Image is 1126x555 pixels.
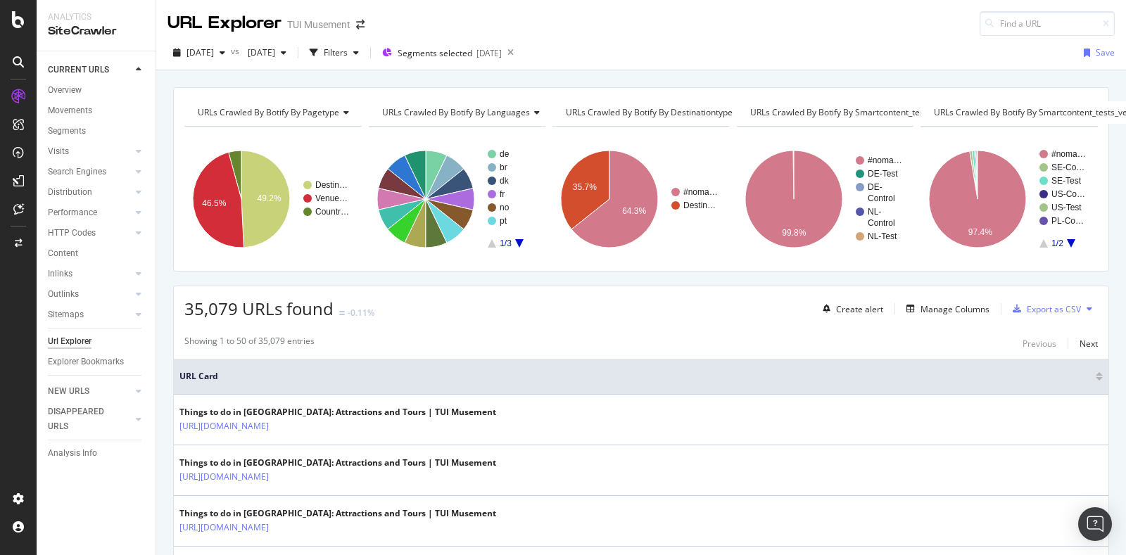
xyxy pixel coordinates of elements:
[921,303,989,315] div: Manage Columns
[817,298,883,320] button: Create alert
[184,335,315,352] div: Showing 1 to 50 of 35,079 entries
[566,106,733,118] span: URLs Crawled By Botify By destinationtype
[901,300,989,317] button: Manage Columns
[48,103,146,118] a: Movements
[48,23,144,39] div: SiteCrawler
[1078,507,1112,541] div: Open Intercom Messenger
[868,182,883,192] text: DE-
[868,155,902,165] text: #noma…
[48,307,84,322] div: Sitemaps
[48,404,119,434] div: DISAPPEARED URLS
[868,193,895,203] text: Control
[1051,176,1082,186] text: SE-Test
[48,334,91,349] div: Url Explorer
[552,138,727,260] svg: A chart.
[48,11,144,23] div: Analytics
[48,165,132,179] a: Search Engines
[1078,42,1115,64] button: Save
[1051,149,1086,159] text: #noma…
[258,193,281,203] text: 49.2%
[48,124,146,139] a: Segments
[1051,189,1085,199] text: US-Co…
[48,246,146,261] a: Content
[179,457,496,469] div: Things to do in [GEOGRAPHIC_DATA]: Attractions and Tours | TUI Musement
[287,18,350,32] div: TUI Musement
[231,45,242,57] span: vs
[398,47,472,59] span: Segments selected
[500,238,512,248] text: 1/3
[179,507,496,520] div: Things to do in [GEOGRAPHIC_DATA]: Attractions and Tours | TUI Musement
[500,162,507,172] text: br
[1051,162,1084,172] text: SE-Co…
[179,521,269,535] a: [URL][DOMAIN_NAME]
[48,226,96,241] div: HTTP Codes
[500,189,505,199] text: fr
[1023,338,1056,350] div: Previous
[1080,338,1098,350] div: Next
[167,11,281,35] div: URL Explorer
[304,42,365,64] button: Filters
[242,42,292,64] button: [DATE]
[48,287,79,302] div: Outlinks
[683,187,718,197] text: #noma…
[184,297,334,320] span: 35,079 URLs found
[868,218,895,228] text: Control
[382,106,530,118] span: URLs Crawled By Botify By languages
[339,311,345,315] img: Equal
[48,355,124,369] div: Explorer Bookmarks
[242,46,275,58] span: 2025 Sep. 5th
[348,307,374,319] div: -0.11%
[48,384,132,399] a: NEW URLS
[179,470,269,484] a: [URL][DOMAIN_NAME]
[179,419,269,433] a: [URL][DOMAIN_NAME]
[500,203,510,212] text: no
[48,205,132,220] a: Performance
[48,446,146,461] a: Analysis Info
[48,205,97,220] div: Performance
[836,303,883,315] div: Create alert
[48,83,82,98] div: Overview
[356,20,365,30] div: arrow-right-arrow-left
[573,182,597,192] text: 35.7%
[202,198,226,208] text: 46.5%
[315,207,349,217] text: Countr…
[1051,216,1084,226] text: PL-Co…
[1027,303,1081,315] div: Export as CSV
[377,42,502,64] button: Segments selected[DATE]
[48,63,132,77] a: CURRENT URLS
[1052,238,1064,248] text: 1/2
[369,138,543,260] svg: A chart.
[500,216,507,226] text: pt
[1080,335,1098,352] button: Next
[868,169,898,179] text: DE-Test
[48,384,89,399] div: NEW URLS
[48,144,132,159] a: Visits
[868,207,881,217] text: NL-
[1051,203,1082,212] text: US-Test
[48,267,72,281] div: Inlinks
[48,334,146,349] a: Url Explorer
[1007,298,1081,320] button: Export as CSV
[48,124,86,139] div: Segments
[48,185,132,200] a: Distribution
[968,227,992,237] text: 97.4%
[48,355,146,369] a: Explorer Bookmarks
[324,46,348,58] div: Filters
[737,138,911,260] div: A chart.
[622,206,646,216] text: 64.3%
[921,138,1095,260] svg: A chart.
[476,47,502,59] div: [DATE]
[500,176,510,186] text: dk
[184,138,359,260] svg: A chart.
[747,101,1009,124] h4: URLs Crawled By Botify By smartcontent_tests_countrypages
[980,11,1115,36] input: Find a URL
[1096,46,1115,58] div: Save
[782,228,806,238] text: 99.8%
[198,106,339,118] span: URLs Crawled By Botify By pagetype
[750,106,988,118] span: URLs Crawled By Botify By smartcontent_tests_countrypages
[48,267,132,281] a: Inlinks
[563,101,754,124] h4: URLs Crawled By Botify By destinationtype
